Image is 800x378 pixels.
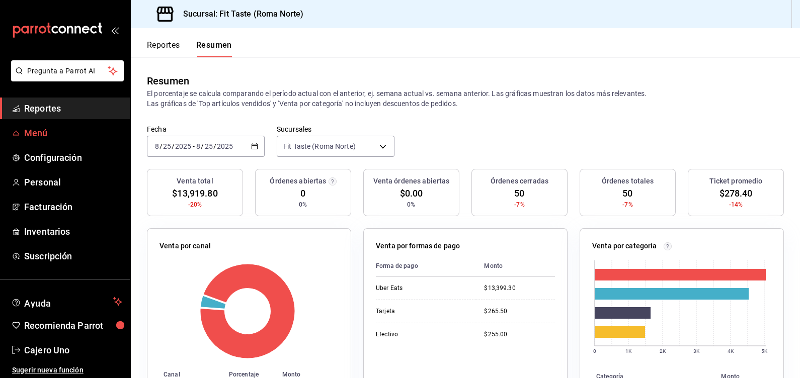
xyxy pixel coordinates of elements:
label: Fecha [147,126,265,133]
h3: Órdenes abiertas [270,176,326,186]
div: Tarjeta [376,307,468,316]
input: -- [196,142,201,150]
div: $265.50 [484,307,555,316]
span: $0.00 [400,186,423,200]
span: Reportes [24,102,122,115]
text: 2K [660,348,666,354]
th: Forma de pago [376,255,476,277]
span: 0% [407,200,415,209]
input: -- [163,142,172,150]
span: Recomienda Parrot [24,319,122,332]
button: Reportes [147,40,180,57]
span: -7% [622,200,632,209]
span: Inventarios [24,225,122,238]
div: $255.00 [484,330,555,339]
h3: Órdenes cerradas [491,176,548,186]
h3: Venta total [177,176,213,186]
text: 5K [761,348,768,354]
span: / [201,142,204,150]
span: Configuración [24,151,122,164]
h3: Ticket promedio [709,176,763,186]
span: Menú [24,126,122,140]
input: ---- [175,142,192,150]
span: Ayuda [24,296,109,308]
label: Sucursales [277,126,394,133]
button: open_drawer_menu [111,26,119,34]
input: -- [204,142,213,150]
h3: Venta órdenes abiertas [373,176,450,186]
p: El porcentaje se calcula comparando el período actual con el anterior, ej. semana actual vs. sema... [147,88,784,109]
text: 4K [728,348,734,354]
span: -20% [188,200,202,209]
text: 1K [625,348,632,354]
p: Venta por categoría [592,241,657,251]
span: 50 [622,186,632,200]
button: Resumen [196,40,232,57]
h3: Órdenes totales [602,176,654,186]
span: Personal [24,175,122,189]
input: -- [154,142,159,150]
span: Cajero Uno [24,343,122,357]
span: - [193,142,195,150]
span: 0% [299,200,307,209]
button: Pregunta a Parrot AI [11,60,124,81]
p: Venta por canal [159,241,211,251]
div: Efectivo [376,330,468,339]
div: navigation tabs [147,40,232,57]
span: / [213,142,216,150]
input: ---- [216,142,233,150]
th: Monto [476,255,555,277]
span: -14% [729,200,743,209]
div: $13,399.30 [484,284,555,293]
text: 3K [693,348,700,354]
span: $278.40 [719,186,753,200]
span: 0 [300,186,305,200]
div: Resumen [147,73,189,88]
span: Suscripción [24,249,122,263]
span: Facturación [24,200,122,214]
span: Fit Taste (Roma Norte) [283,141,356,151]
span: 50 [514,186,524,200]
a: Pregunta a Parrot AI [7,73,124,83]
h3: Sucursal: Fit Taste (Roma Norte) [175,8,303,20]
span: $13,919.80 [172,186,217,200]
text: 0 [593,348,596,354]
p: Venta por formas de pago [376,241,460,251]
div: Uber Eats [376,284,468,293]
span: -7% [514,200,524,209]
span: / [159,142,163,150]
span: Sugerir nueva función [12,365,122,375]
span: / [172,142,175,150]
span: Pregunta a Parrot AI [27,66,108,76]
